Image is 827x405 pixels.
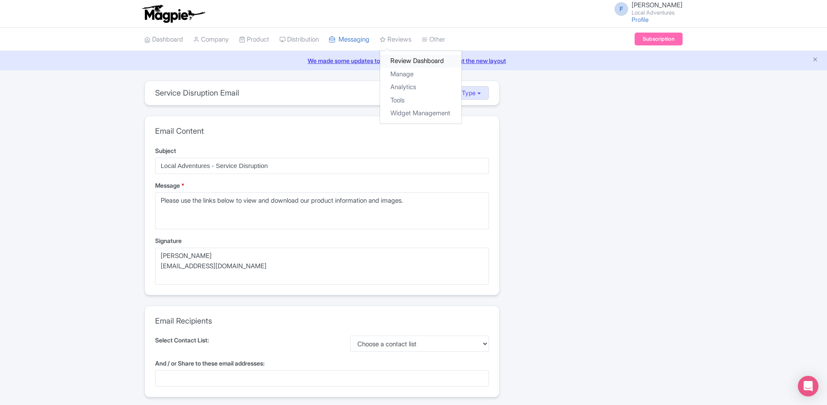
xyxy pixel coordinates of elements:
span: Message [155,182,180,189]
span: F [614,2,628,16]
a: Widget Management [380,107,461,120]
h3: Service Disruption Email [155,88,239,98]
a: Company [193,28,229,51]
a: Messaging [329,28,369,51]
a: Review Dashboard [380,54,461,68]
span: [PERSON_NAME] [632,1,683,9]
span: And / or Share to these email addresses: [155,360,265,367]
a: Tools [380,94,461,107]
a: Other [422,28,445,51]
textarea: [PERSON_NAME] [EMAIL_ADDRESS][DOMAIN_NAME] [155,248,489,285]
a: Subscription [635,33,683,45]
a: Product [239,28,269,51]
span: Signature [155,237,182,244]
a: Manage [380,68,461,81]
a: Dashboard [144,28,183,51]
div: Open Intercom Messenger [798,376,818,396]
a: Distribution [279,28,319,51]
label: Select Contact List: [155,336,209,349]
small: Local Adventures [632,10,683,15]
textarea: Please use the links below to view and download our product information and images. [155,192,489,229]
a: We made some updates to the platform. Read more about the new layout [5,56,822,65]
h3: Email Recipients [155,316,489,326]
a: F [PERSON_NAME] Local Adventures [609,2,683,15]
span: Subject [155,147,176,154]
img: logo-ab69f6fb50320c5b225c76a69d11143b.png [140,4,207,23]
a: Reviews [380,28,411,51]
a: Profile [632,16,649,23]
a: Analytics [380,81,461,94]
button: Close announcement [812,55,818,65]
h3: Email Content [155,126,489,136]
